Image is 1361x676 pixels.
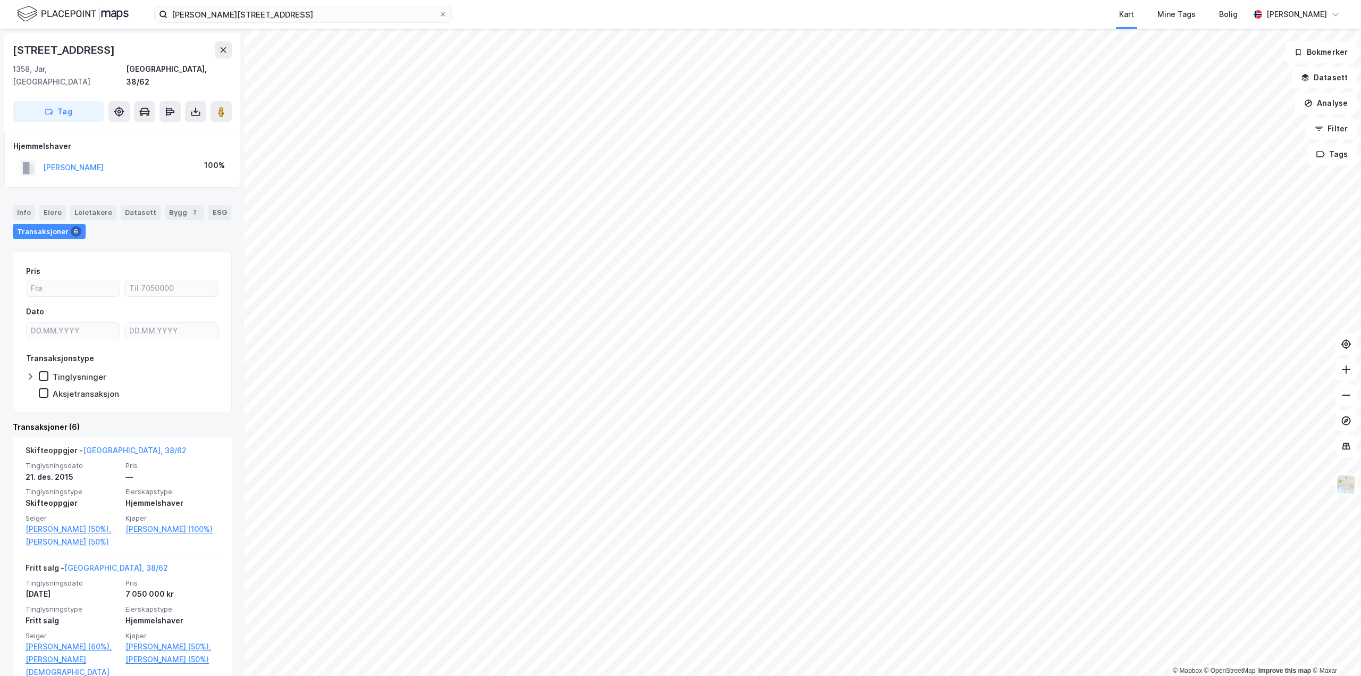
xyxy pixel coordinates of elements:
[26,523,119,536] a: [PERSON_NAME] (50%),
[26,352,94,365] div: Transaksjonstype
[125,514,219,523] span: Kjøper
[125,631,219,640] span: Kjøper
[26,605,119,614] span: Tinglysningstype
[125,323,218,339] input: DD.MM.YYYY
[39,205,66,220] div: Eiere
[1306,118,1357,139] button: Filter
[13,421,232,433] div: Transaksjoner (6)
[167,6,439,22] input: Søk på adresse, matrikkel, gårdeiere, leietakere eller personer
[13,41,117,59] div: [STREET_ADDRESS]
[204,159,225,172] div: 100%
[13,224,86,239] div: Transaksjoner
[125,579,219,588] span: Pris
[1258,667,1311,674] a: Improve this map
[1307,144,1357,165] button: Tags
[53,372,106,382] div: Tinglysninger
[26,305,44,318] div: Dato
[17,5,129,23] img: logo.f888ab2527a4732fd821a326f86c7f29.svg
[125,614,219,627] div: Hjemmelshaver
[26,536,119,548] a: [PERSON_NAME] (50%)
[125,588,219,600] div: 7 050 000 kr
[1295,93,1357,114] button: Analyse
[26,471,119,483] div: 21. des. 2015
[208,205,231,220] div: ESG
[189,207,200,218] div: 2
[26,461,119,470] span: Tinglysningsdato
[64,563,168,572] a: [GEOGRAPHIC_DATA], 38/62
[26,562,168,579] div: Fritt salg -
[125,605,219,614] span: Eierskapstype
[26,444,187,461] div: Skifteoppgjør -
[26,588,119,600] div: [DATE]
[1308,625,1361,676] iframe: Chat Widget
[1204,667,1256,674] a: OpenStreetMap
[13,63,126,88] div: 1358, Jar, [GEOGRAPHIC_DATA]
[1173,667,1202,674] a: Mapbox
[126,63,232,88] div: [GEOGRAPHIC_DATA], 38/62
[26,497,119,510] div: Skifteoppgjør
[27,323,120,339] input: DD.MM.YYYY
[13,101,104,122] button: Tag
[125,280,218,296] input: Til 7050000
[125,461,219,470] span: Pris
[125,471,219,483] div: —
[70,205,116,220] div: Leietakere
[165,205,204,220] div: Bygg
[1292,67,1357,88] button: Datasett
[26,265,40,278] div: Pris
[26,487,119,496] span: Tinglysningstype
[125,640,219,653] a: [PERSON_NAME] (50%),
[125,487,219,496] span: Eierskapstype
[125,653,219,666] a: [PERSON_NAME] (50%)
[71,226,81,237] div: 6
[1157,8,1196,21] div: Mine Tags
[1285,41,1357,63] button: Bokmerker
[13,140,231,153] div: Hjemmelshaver
[26,579,119,588] span: Tinglysningsdato
[26,614,119,627] div: Fritt salg
[1266,8,1327,21] div: [PERSON_NAME]
[26,640,119,653] a: [PERSON_NAME] (60%),
[53,389,119,399] div: Aksjetransaksjon
[83,446,187,455] a: [GEOGRAPHIC_DATA], 38/62
[13,205,35,220] div: Info
[121,205,161,220] div: Datasett
[27,280,120,296] input: Fra
[26,631,119,640] span: Selger
[1119,8,1134,21] div: Kart
[125,523,219,536] a: [PERSON_NAME] (100%)
[1219,8,1238,21] div: Bolig
[26,514,119,523] span: Selger
[125,497,219,510] div: Hjemmelshaver
[1336,474,1356,495] img: Z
